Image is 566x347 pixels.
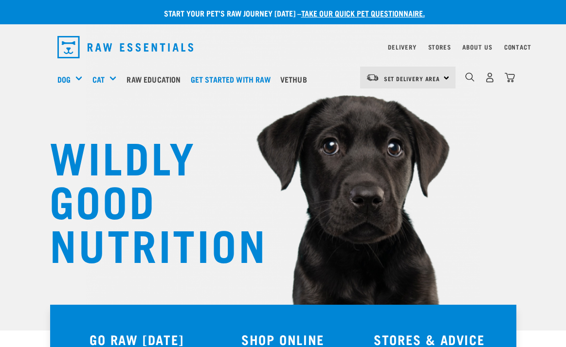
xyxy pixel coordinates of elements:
[362,332,497,347] h3: STORES & ADVICE
[216,332,350,347] h3: SHOP ONLINE
[57,36,194,58] img: Raw Essentials Logo
[124,60,188,99] a: Raw Education
[92,73,105,85] a: Cat
[505,72,515,83] img: home-icon@2x.png
[384,77,440,80] span: Set Delivery Area
[278,60,314,99] a: Vethub
[504,45,531,49] a: Contact
[388,45,416,49] a: Delivery
[50,134,244,265] h1: WILDLY GOOD NUTRITION
[188,60,278,99] a: Get started with Raw
[465,72,475,82] img: home-icon-1@2x.png
[462,45,492,49] a: About Us
[485,72,495,83] img: user.png
[301,11,425,15] a: take our quick pet questionnaire.
[366,73,379,82] img: van-moving.png
[428,45,451,49] a: Stores
[57,73,71,85] a: Dog
[50,32,517,62] nav: dropdown navigation
[70,332,204,347] h3: GO RAW [DATE]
